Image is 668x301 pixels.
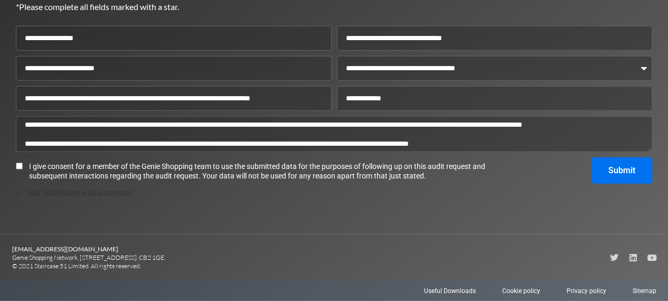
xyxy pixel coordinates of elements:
[608,166,635,175] span: Submit
[12,245,334,270] p: Genie Shopping Network, [STREET_ADDRESS]. CB2 1GE © 2021 Staircase 51 Limited. All rights reserved.
[502,286,540,296] a: Cookie policy
[567,286,606,296] a: Privacy policy
[591,157,652,184] button: Submit
[12,245,118,253] b: [EMAIL_ADDRESS][DOMAIN_NAME]
[424,286,476,296] a: Useful Downloads
[29,162,524,181] span: I give consent for a member of the Genie Shopping team to use the submitted data for the purposes...
[16,1,441,13] p: *Please complete all fields marked with a star.
[16,189,652,197] div: Your submission was successful.
[633,286,656,296] a: Sitemap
